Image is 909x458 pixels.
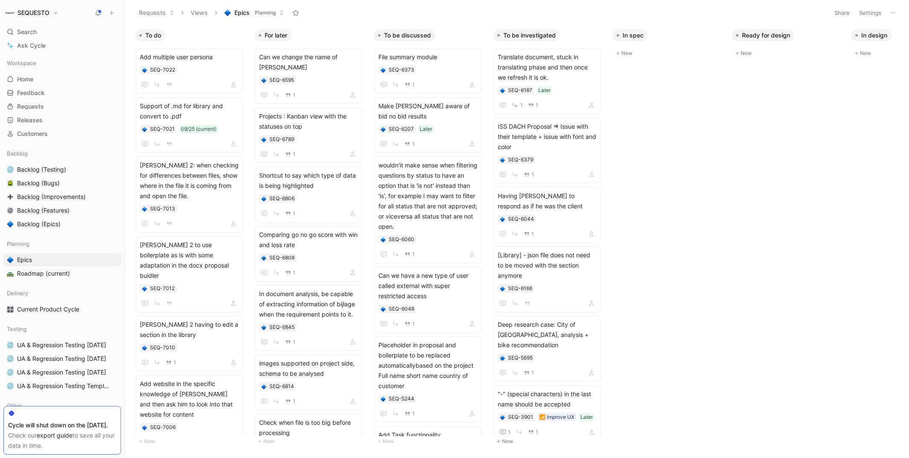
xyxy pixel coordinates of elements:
[5,268,15,279] button: 🛣️
[508,284,532,293] div: SEQ-6166
[494,385,600,441] a: "-" (special characters) in the last name should be accepted📶 Improve UXLater11
[283,90,297,100] button: 1
[526,427,540,437] button: 1
[259,170,358,191] span: Shortcut to say which type of data is being highlighted
[499,216,505,222] div: 🔷
[494,48,600,114] a: Translate document, stuck in translating phase and then once we refresh it is ok.Later11
[508,354,533,362] div: SEQ-5695
[3,127,121,140] a: Customers
[7,369,14,376] img: 🌐
[380,306,386,312] div: 🔷
[259,358,358,379] span: images supported on project side, schema to be analysed
[5,340,15,350] button: 🌐
[3,352,121,365] a: 🌐UA & Regression Testing [DATE]
[609,26,728,63] div: In specNew
[261,384,266,389] img: 🔷
[17,116,43,124] span: Releases
[7,193,14,200] img: ➕
[499,355,505,361] button: 🔷
[140,101,239,121] span: Support of .md for library and convert to .pdf
[500,158,505,163] img: 🔷
[269,76,294,84] div: SEQ-6595
[380,67,386,73] div: 🔷
[135,29,165,41] button: To do
[141,345,147,351] div: 🔷
[3,147,121,230] div: Backlog🌐Backlog (Testing)🪲Backlog (Bugs)➕Backlog (Improvements)⚙️Backlog (Features)🔷Backlog (Epics)
[420,125,432,133] div: Later
[3,7,61,19] button: SEQUESTOSEQUESTO
[538,86,551,95] div: Later
[17,193,86,201] span: Backlog (Improvements)
[499,87,505,93] button: 🔷
[412,411,415,416] span: 1
[150,423,176,432] div: SEQ-7006
[5,381,15,391] button: 🌐
[3,323,121,392] div: Testing🌐UA & Regression Testing [DATE]🌐UA & Regression Testing [DATE]🌐UA & Regression Testing [DA...
[141,206,147,212] div: 🔷
[3,190,121,203] a: ➕Backlog (Improvements)
[536,429,538,435] span: 1
[7,342,14,349] img: 🌐
[150,205,175,213] div: SEQ-7013
[732,48,844,58] button: New
[261,78,266,83] img: 🔷
[7,401,22,410] span: Other
[17,354,106,363] span: UA & Regression Testing [DATE]
[3,204,121,217] a: ⚙️Backlog (Features)
[255,107,362,163] a: Projects : Kanban view with the statuses on top1
[7,149,28,158] span: Backlog
[141,285,147,291] button: 🔷
[381,237,386,242] img: 🔷
[224,9,231,16] img: 🔷
[389,395,414,403] div: SEQ-5244
[265,31,287,40] span: For later
[3,57,121,69] div: Workspace
[261,255,267,261] button: 🔷
[150,284,175,293] div: SEQ-7012
[261,196,267,202] button: 🔷
[522,170,536,179] button: 1
[3,237,121,280] div: Planning🔷Epics🛣️Roadmap (current)
[831,7,854,19] button: Share
[140,379,239,420] span: Add website in the specific knowledge of [PERSON_NAME] and then ask him to look into that website...
[136,48,242,94] a: Add multiple user persona
[531,231,534,236] span: 1
[412,82,415,87] span: 1
[7,325,26,333] span: Testing
[380,396,386,402] button: 🔷
[384,31,431,40] span: To be discussed
[141,67,147,73] button: 🔷
[142,127,147,132] img: 🔷
[261,136,267,142] div: 🔷
[17,75,33,84] span: Home
[3,253,121,266] a: 🔷Epics
[220,6,288,19] button: 🔷EpicsPlanning
[150,125,175,133] div: SEQ-7021
[851,29,892,41] button: In design
[374,29,435,41] button: To be discussed
[403,80,416,89] button: 1
[150,343,175,352] div: SEQ-7010
[380,126,386,132] button: 🔷
[261,196,266,202] img: 🔷
[293,92,295,98] span: 1
[261,324,267,330] div: 🔷
[580,413,593,421] div: Later
[145,31,161,40] span: To do
[140,240,239,281] span: [PERSON_NAME] 2 to use boilerplate as is with some adaptation in the docx proposal buidler
[259,52,358,72] span: Can we change the name of [PERSON_NAME]
[283,397,297,406] button: 1
[6,9,14,17] img: SEQUESTO
[269,194,294,203] div: SEQ-6806
[293,270,295,275] span: 1
[141,126,147,132] button: 🔷
[17,27,37,37] span: Search
[7,166,14,173] img: 🌐
[173,360,176,365] span: 1
[490,26,609,451] div: To be investigatedNew
[259,418,358,438] span: Check when file is too big before processing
